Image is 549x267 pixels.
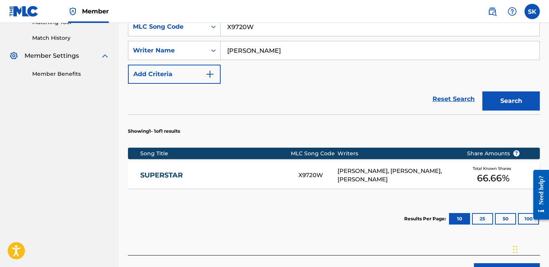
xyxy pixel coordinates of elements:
[429,91,479,107] a: Reset Search
[32,70,110,78] a: Member Benefits
[25,51,79,60] span: Member Settings
[449,213,470,225] button: 10
[511,230,549,267] iframe: Chat Widget
[298,171,338,180] div: X9720W
[518,213,539,225] button: 100
[205,70,215,79] img: 9d2ae6d4665cec9f34b9.svg
[404,215,448,222] p: Results Per Page:
[82,7,109,16] span: Member
[477,171,510,185] span: 66.66 %
[485,4,500,19] a: Public Search
[508,7,517,16] img: help
[473,166,514,171] span: Total Known Shares
[488,7,497,16] img: search
[68,7,77,16] img: Top Rightsholder
[482,91,540,111] button: Search
[133,22,202,31] div: MLC Song Code
[472,213,493,225] button: 25
[128,128,180,135] p: Showing 1 - 1 of 1 results
[133,46,202,55] div: Writer Name
[495,213,516,225] button: 50
[513,238,518,261] div: Drag
[9,51,18,60] img: Member Settings
[128,65,221,84] button: Add Criteria
[505,4,520,19] div: Help
[513,150,520,156] span: ?
[140,150,290,158] div: Song Title
[140,171,288,180] a: SUPERSTAR
[100,51,110,60] img: expand
[338,167,455,184] div: [PERSON_NAME], [PERSON_NAME], [PERSON_NAME]
[291,150,338,158] div: MLC Song Code
[9,6,39,17] img: MLC Logo
[128,17,540,114] form: Search Form
[528,164,549,226] iframe: Resource Center
[338,150,455,158] div: Writers
[467,150,520,158] span: Share Amounts
[524,4,540,19] div: User Menu
[32,34,110,42] a: Match History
